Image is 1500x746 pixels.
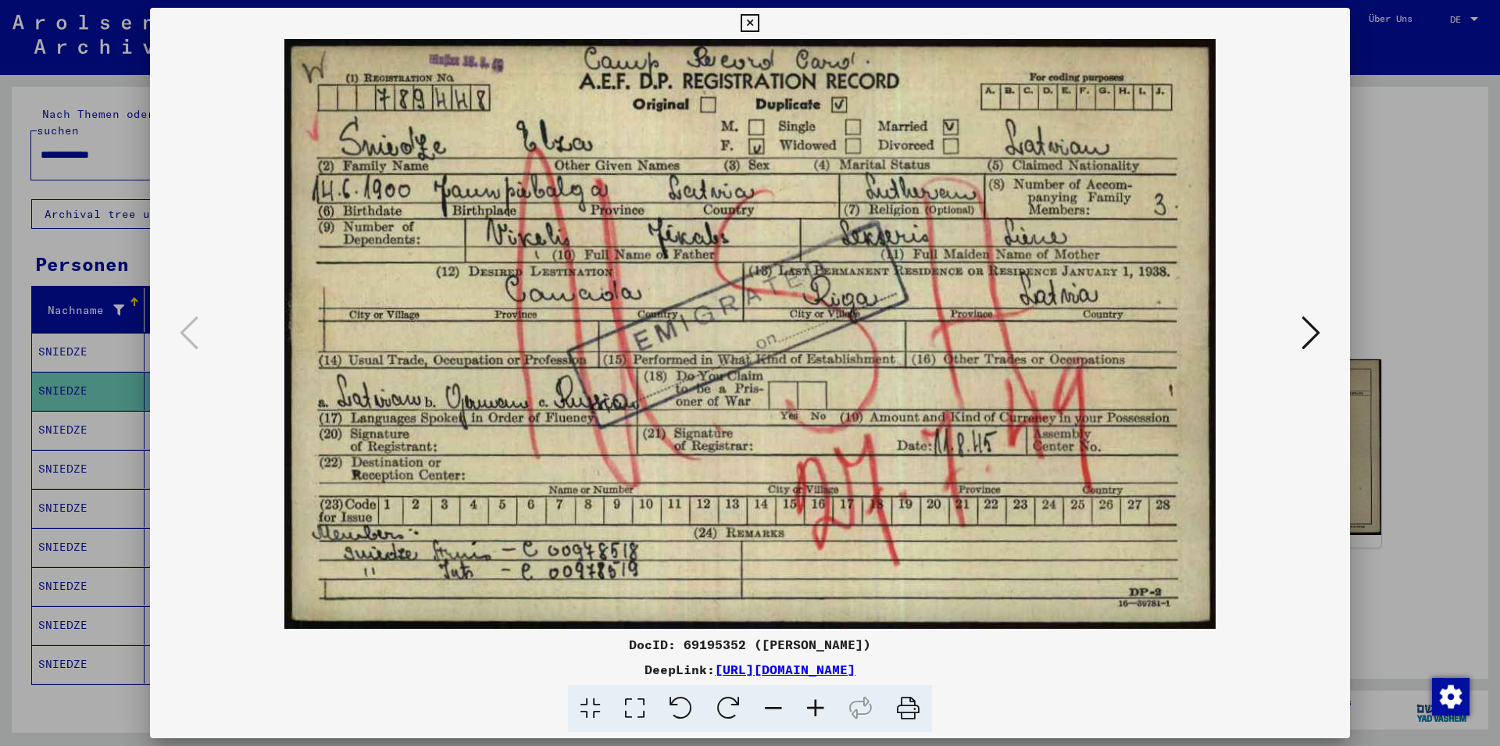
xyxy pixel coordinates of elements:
div: DeepLink: [150,660,1350,679]
a: [URL][DOMAIN_NAME] [715,662,855,677]
img: 001.jpg [203,39,1297,629]
div: DocID: 69195352 ([PERSON_NAME]) [150,635,1350,654]
img: Zustimmung ändern [1432,678,1470,716]
div: Zustimmung ändern [1431,677,1469,715]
